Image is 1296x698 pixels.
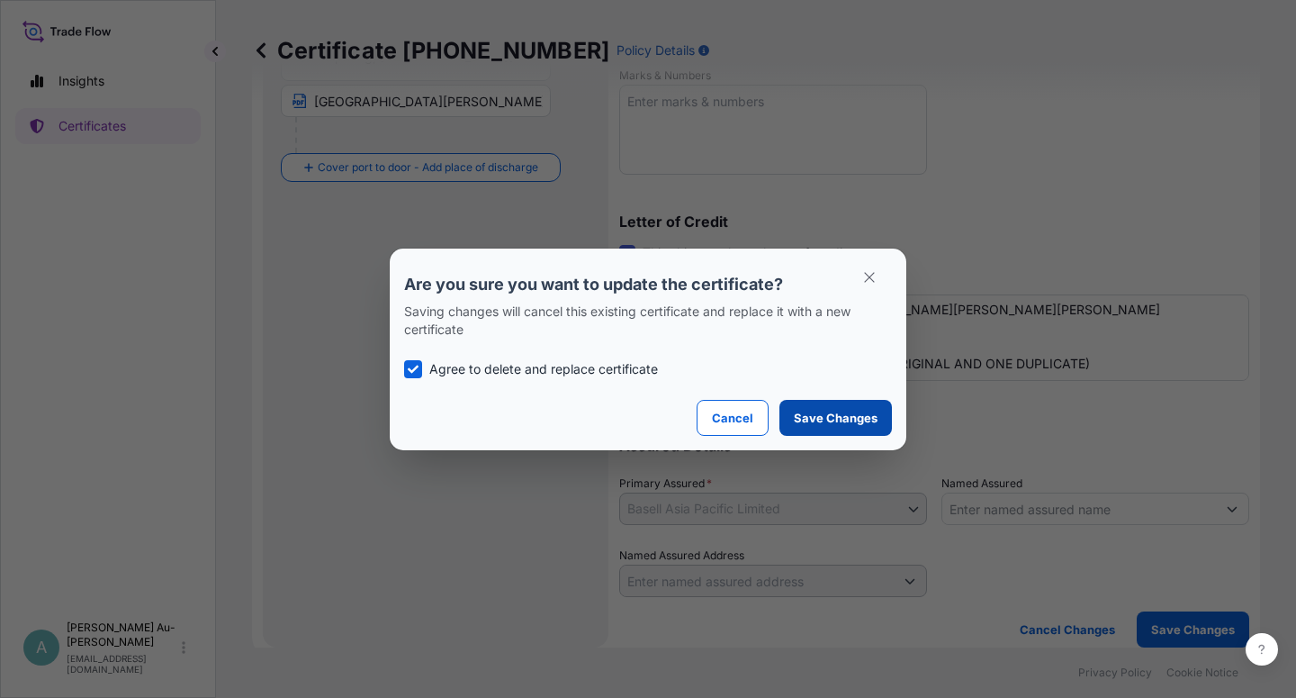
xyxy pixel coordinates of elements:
[712,409,753,427] p: Cancel
[404,274,892,295] p: Are you sure you want to update the certificate?
[429,360,658,378] p: Agree to delete and replace certificate
[697,400,769,436] button: Cancel
[794,409,877,427] p: Save Changes
[404,303,892,339] p: Saving changes will cancel this existing certificate and replace it with a new certificate
[779,400,892,436] button: Save Changes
